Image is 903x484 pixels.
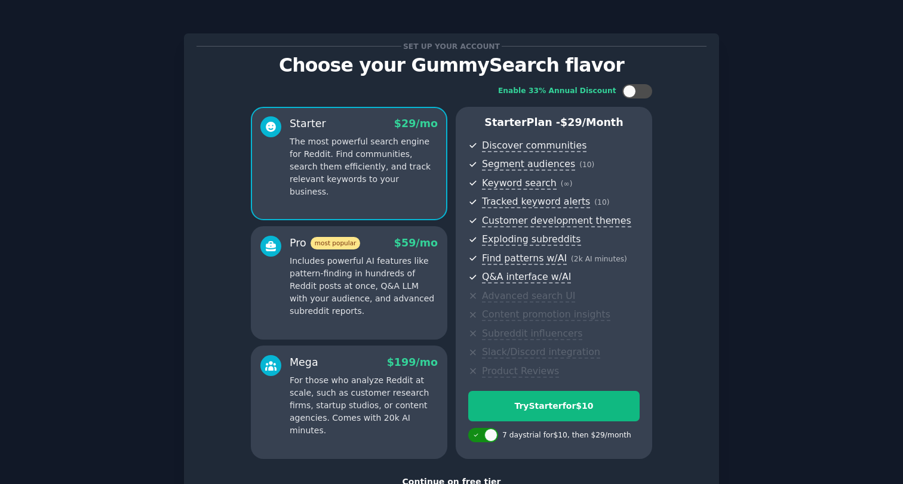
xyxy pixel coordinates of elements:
[482,215,631,227] span: Customer development themes
[482,290,575,303] span: Advanced search UI
[311,237,361,249] span: most popular
[502,430,631,441] div: 7 days trial for $10 , then $ 29 /month
[482,328,582,340] span: Subreddit influencers
[290,116,326,131] div: Starter
[498,86,616,97] div: Enable 33% Annual Discount
[196,55,707,76] p: Choose your GummySearch flavor
[290,374,438,437] p: For those who analyze Reddit at scale, such as customer research firms, startup studios, or conte...
[482,177,557,190] span: Keyword search
[482,140,586,152] span: Discover communities
[571,255,627,263] span: ( 2k AI minutes )
[560,116,623,128] span: $ 29 /month
[468,115,640,130] p: Starter Plan -
[387,356,438,368] span: $ 199 /mo
[468,391,640,421] button: TryStarterfor$10
[469,400,639,412] div: Try Starter for $10
[482,196,590,208] span: Tracked keyword alerts
[482,233,580,246] span: Exploding subreddits
[482,252,567,265] span: Find patterns w/AI
[290,255,438,317] p: Includes powerful AI features like pattern-finding in hundreds of Reddit posts at once, Q&A LLM w...
[290,236,360,251] div: Pro
[561,180,573,188] span: ( ∞ )
[482,271,571,283] span: Q&A interface w/AI
[579,161,594,169] span: ( 10 )
[594,198,609,206] span: ( 10 )
[401,40,502,53] span: Set up your account
[482,346,600,359] span: Slack/Discord integration
[290,355,318,370] div: Mega
[482,158,575,171] span: Segment audiences
[394,237,438,249] span: $ 59 /mo
[394,118,438,130] span: $ 29 /mo
[290,135,438,198] p: The most powerful search engine for Reddit. Find communities, search them efficiently, and track ...
[482,309,610,321] span: Content promotion insights
[482,365,559,378] span: Product Reviews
